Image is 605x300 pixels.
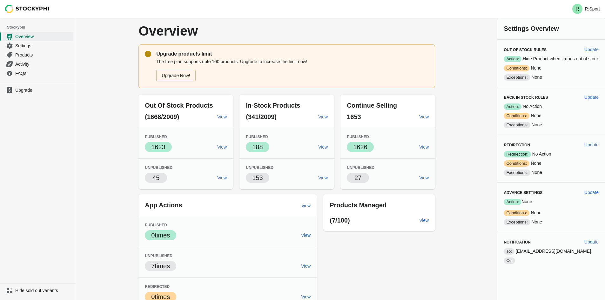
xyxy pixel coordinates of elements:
span: View [301,263,311,269]
h3: Advance Settings [504,190,579,195]
a: View [215,141,229,153]
a: Products [3,50,73,59]
p: None [504,169,599,176]
a: Upgrade Now! [156,70,196,81]
span: 1626 [353,143,367,150]
a: View [417,111,431,123]
a: View [417,141,431,153]
span: Unpublished [145,165,172,170]
img: Stockyphi [5,5,50,13]
span: Upgrade [15,87,72,93]
a: Overview [3,32,73,41]
span: Avatar with initials R [572,4,582,14]
span: Conditions: [504,210,529,216]
span: 27 [354,174,361,181]
span: Published [347,135,369,139]
p: 153 [252,173,263,182]
a: View [417,215,431,226]
span: 45 [152,174,159,181]
span: Conditions: [504,113,529,119]
span: Action: [504,56,521,62]
a: View [299,230,313,241]
span: (7/100) [330,217,350,224]
button: Update [582,91,601,103]
a: View [316,111,330,123]
span: 188 [252,143,263,150]
span: View [318,114,328,119]
a: Settings [3,41,73,50]
span: Activity [15,61,72,67]
p: Overview [138,24,314,38]
span: (1668/2009) [145,113,179,120]
span: In-Stock Products [246,102,300,109]
span: Published [145,135,167,139]
span: View [318,144,328,150]
span: Exceptions: [504,74,530,81]
span: Update [584,47,599,52]
span: Overview [15,33,72,40]
span: Redirected [145,284,170,289]
p: None [504,219,599,225]
button: Update [582,44,601,55]
h3: Notification [504,240,579,245]
h3: Redirection [504,143,579,148]
a: View [215,111,229,123]
span: view [302,203,311,208]
span: Update [584,190,599,195]
span: FAQs [15,70,72,77]
span: Unpublished [246,165,273,170]
span: Exceptions: [504,122,530,128]
span: Update [584,95,599,100]
p: [EMAIL_ADDRESS][DOMAIN_NAME] [504,248,599,255]
span: View [419,175,429,180]
span: Conditions: [504,65,529,71]
p: None [504,210,599,216]
span: Products Managed [330,202,387,209]
span: Update [584,239,599,244]
a: view [299,200,313,211]
span: View [217,144,227,150]
a: View [316,141,330,153]
span: Exceptions: [504,219,530,225]
a: View [299,260,313,272]
a: FAQs [3,69,73,78]
p: None [504,65,599,71]
p: None [504,160,599,167]
p: None [504,74,599,81]
span: View [301,233,311,238]
span: Out Of Stock Products [145,102,213,109]
button: Update [582,139,601,150]
span: Published [246,135,268,139]
span: View [419,144,429,150]
span: To: [504,248,514,255]
text: R [575,6,579,12]
p: None [504,122,599,128]
span: 7 times [151,263,170,270]
span: Unpublished [145,254,172,258]
span: Redirection: [504,151,531,157]
span: Settings Overview [504,25,559,32]
span: Continue Selling [347,102,397,109]
span: View [301,294,311,299]
span: Action: [504,199,521,205]
button: Avatar with initials RR:Sport [570,3,602,15]
span: View [217,175,227,180]
span: Exceptions: [504,170,530,176]
span: Action: [504,103,521,110]
p: None [504,112,599,119]
a: View [215,172,229,183]
button: Update [582,187,601,198]
span: Update [584,142,599,147]
p: No Action [504,103,599,110]
span: Cc: [504,257,515,264]
p: The free plan supports upto 100 products. Upgrade to increase the limit now! [156,58,429,65]
span: 0 times [151,232,170,239]
h3: Out of Stock Rules [504,47,579,52]
a: Hide sold out variants [3,286,73,295]
p: Upgrade products limit [156,50,429,58]
span: Published [145,223,167,227]
a: View [316,172,330,183]
span: Settings [15,43,72,49]
span: Stockyphi [7,24,76,30]
span: View [217,114,227,119]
